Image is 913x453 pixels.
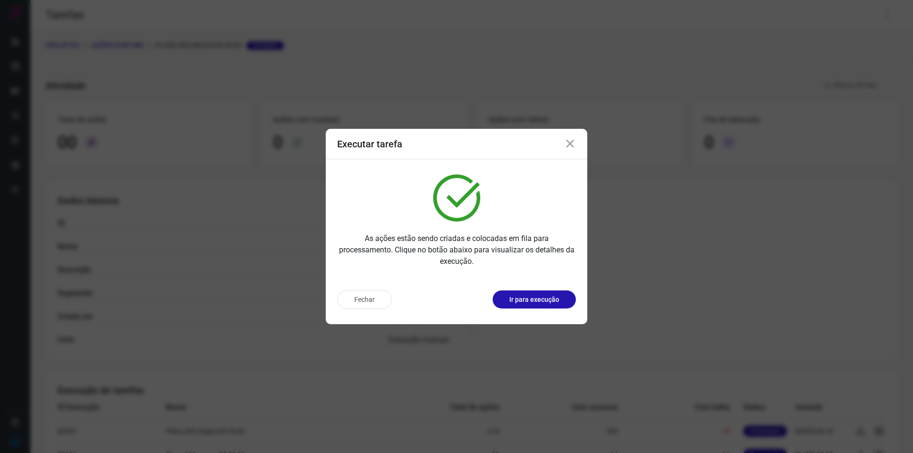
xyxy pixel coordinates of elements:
button: Ir para execução [493,290,576,308]
button: Fechar [337,290,392,309]
h3: Executar tarefa [337,138,402,150]
img: verified.svg [433,174,480,222]
p: As ações estão sendo criadas e colocadas em fila para processamento. Clique no botão abaixo para ... [337,233,576,267]
p: Ir para execução [509,295,559,305]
